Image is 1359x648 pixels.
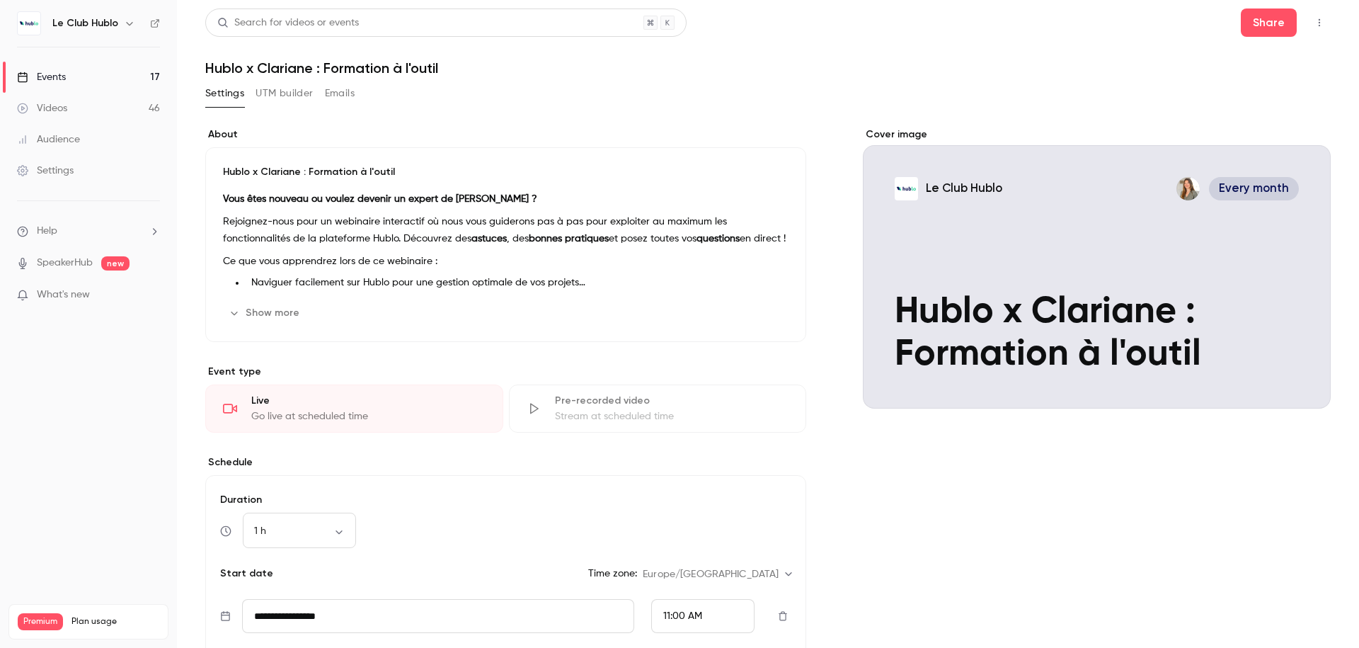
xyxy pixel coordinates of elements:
div: Pre-recorded video [555,394,789,408]
label: About [205,127,806,142]
strong: questions [696,234,740,244]
li: help-dropdown-opener [17,224,160,239]
section: Cover image [863,127,1331,409]
span: 11:00 AM [663,611,702,621]
div: Settings [17,164,74,178]
span: Plan usage [71,616,159,627]
div: Go live at scheduled time [251,409,486,424]
p: Ce que vous apprendrez lors de ce webinaire : [223,253,789,270]
h1: Hublo x Clariane : Formation à l'outil [205,59,1331,76]
span: Premium [18,613,63,630]
label: Cover image [863,127,1331,142]
div: 1 h [243,524,356,538]
div: Stream at scheduled time [555,409,789,424]
div: Live [251,394,486,408]
span: Help [37,224,57,239]
p: Start date [217,567,273,581]
li: Naviguer facilement sur Hublo pour une gestion optimale de vos projets [246,275,789,290]
button: Share [1241,8,1297,37]
p: Time zone: [588,567,637,581]
strong: astuces [471,234,507,244]
span: new [101,256,130,271]
p: Rejoignez-nous pour un webinaire interactif où nous vous guiderons pas à pas pour exploiter au ma... [223,213,789,247]
p: Hublo x Clariane : Formation à l'outil [223,165,789,179]
iframe: Noticeable Trigger [143,289,160,302]
p: Schedule [205,455,806,470]
strong: Vous êtes nouveau ou voulez devenir un expert de [PERSON_NAME] ? [223,194,537,204]
p: Event type [205,365,806,379]
input: Tue, Feb 17, 2026 [242,599,634,633]
div: Pre-recorded videoStream at scheduled time [509,385,807,433]
div: From [651,599,755,633]
div: Audience [17,132,80,147]
h6: Le Club Hublo [52,16,118,30]
div: Videos [17,101,67,115]
div: LiveGo live at scheduled time [205,385,503,433]
div: Events [17,70,66,84]
a: SpeakerHub [37,256,93,271]
label: Duration [217,493,794,507]
div: Europe/[GEOGRAPHIC_DATA] [643,567,794,581]
img: Le Club Hublo [18,12,40,35]
span: What's new [37,288,90,302]
button: Emails [325,82,355,105]
button: Settings [205,82,244,105]
button: UTM builder [256,82,313,105]
button: Show more [223,302,308,324]
div: Search for videos or events [217,16,359,30]
strong: bonnes pratiques [529,234,609,244]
